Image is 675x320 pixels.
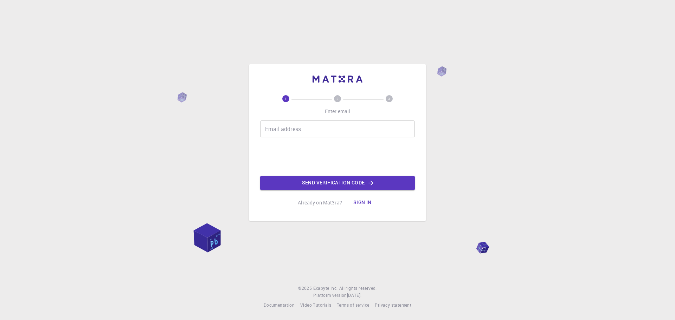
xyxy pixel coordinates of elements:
[347,292,362,298] span: [DATE] .
[298,199,342,206] p: Already on Mat3ra?
[336,96,339,101] text: 2
[298,285,313,292] span: © 2025
[300,302,331,309] a: Video Tutorials
[264,302,295,309] a: Documentation
[337,302,369,309] a: Terms of service
[300,302,331,308] span: Video Tutorials
[264,302,295,308] span: Documentation
[375,302,411,309] a: Privacy statement
[325,108,351,115] p: Enter email
[313,292,347,299] span: Platform version
[347,292,362,299] a: [DATE].
[260,176,415,190] button: Send verification code
[313,285,338,291] span: Exabyte Inc.
[284,143,391,170] iframe: reCAPTCHA
[375,302,411,308] span: Privacy statement
[388,96,390,101] text: 3
[313,285,338,292] a: Exabyte Inc.
[337,302,369,308] span: Terms of service
[348,196,377,210] button: Sign in
[339,285,377,292] span: All rights reserved.
[285,96,287,101] text: 1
